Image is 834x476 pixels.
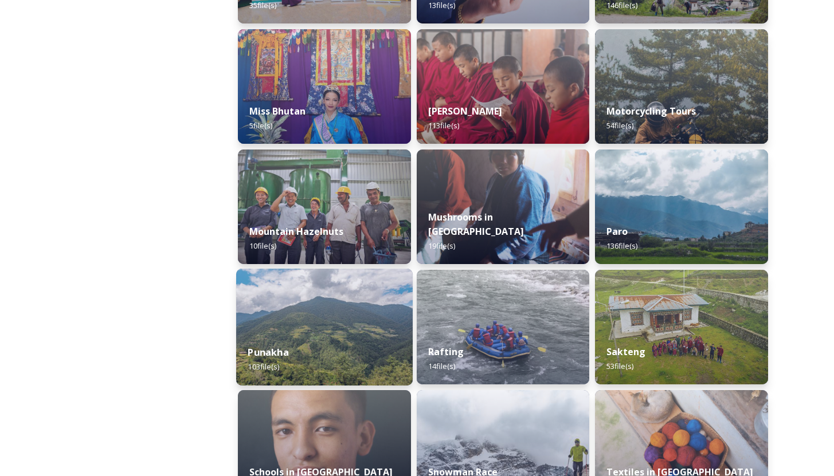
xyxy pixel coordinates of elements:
span: 136 file(s) [606,241,637,251]
img: Paro%2520050723%2520by%2520Amp%2520Sripimanwat-20.jpg [595,150,768,264]
strong: Mushrooms in [GEOGRAPHIC_DATA] [428,211,524,238]
img: Mongar%2520and%2520Dametshi%2520110723%2520by%2520Amp%2520Sripimanwat-9.jpg [417,29,590,144]
span: 14 file(s) [428,361,455,371]
img: Miss%2520Bhutan%2520Tashi%2520Choden%25205.jpg [238,29,411,144]
img: 2022-10-01%252012.59.42.jpg [236,269,413,385]
strong: [PERSON_NAME] [428,105,502,117]
strong: Rafting [428,345,464,358]
span: 10 file(s) [249,241,276,251]
span: 53 file(s) [606,361,633,371]
img: WattBryan-20170720-0740-P50.jpg [238,150,411,264]
strong: Punakha [248,346,288,359]
strong: Paro [606,225,628,238]
img: f73f969a-3aba-4d6d-a863-38e7472ec6b1.JPG [417,270,590,384]
span: 103 file(s) [248,361,279,372]
span: 19 file(s) [428,241,455,251]
strong: Motorcycling Tours [606,105,696,117]
img: _SCH7798.jpg [417,150,590,264]
span: 113 file(s) [428,120,459,131]
strong: Sakteng [606,345,645,358]
strong: Miss Bhutan [249,105,306,117]
span: 54 file(s) [606,120,633,131]
img: Sakteng%2520070723%2520by%2520Nantawat-5.jpg [595,270,768,384]
strong: Mountain Hazelnuts [249,225,343,238]
img: By%2520Leewang%2520Tobgay%252C%2520President%252C%2520The%2520Badgers%2520Motorcycle%2520Club%252... [595,29,768,144]
span: 5 file(s) [249,120,272,131]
